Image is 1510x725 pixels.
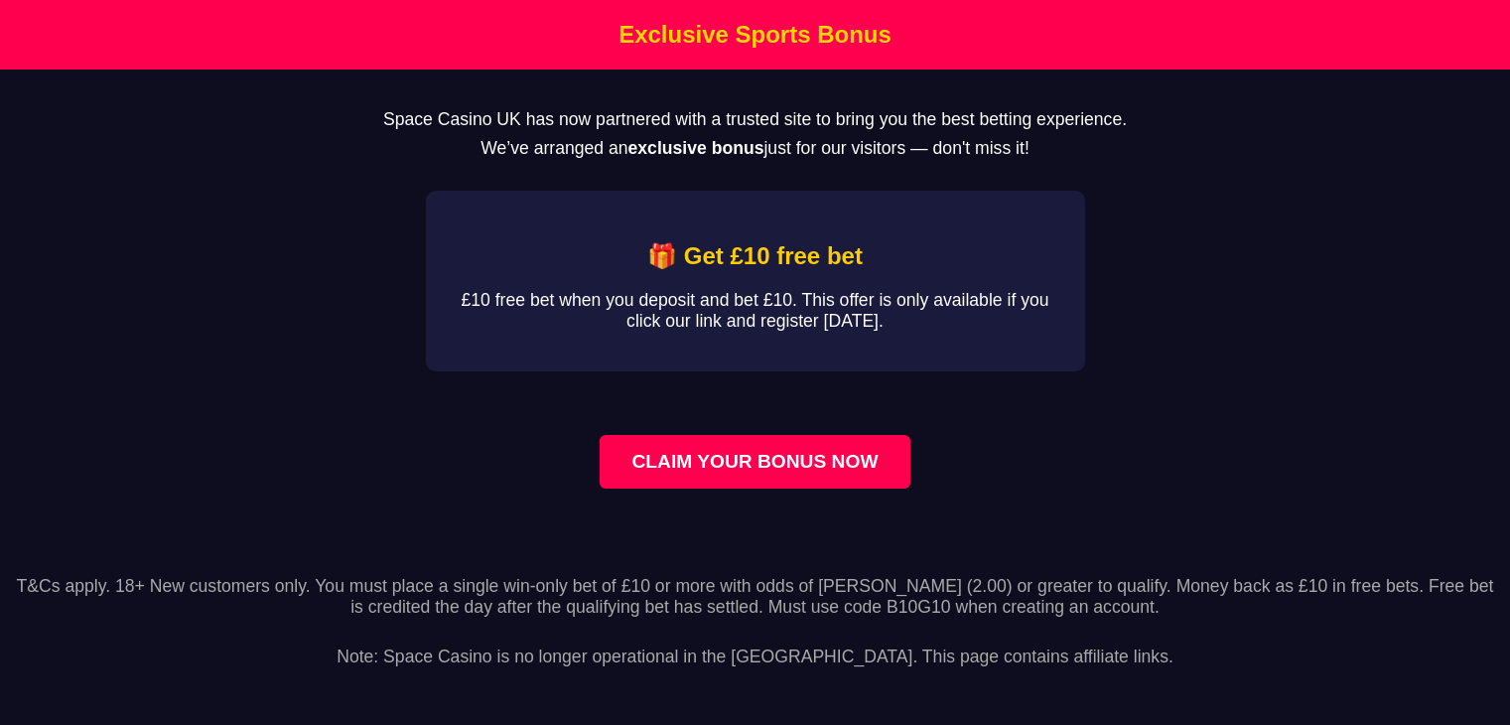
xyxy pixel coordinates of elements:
[16,626,1494,667] p: Note: Space Casino is no longer operational in the [GEOGRAPHIC_DATA]. This page contains affiliat...
[600,435,909,489] a: Claim your bonus now
[458,290,1053,332] p: £10 free bet when you deposit and bet £10. This offer is only available if you click our link and...
[5,21,1505,49] h1: Exclusive Sports Bonus
[426,191,1085,371] div: Affiliate Bonus
[458,242,1053,270] h2: 🎁 Get £10 free bet
[16,576,1494,618] p: T&Cs apply. 18+ New customers only. You must place a single win-only bet of £10 or more with odds...
[32,138,1478,159] p: We’ve arranged an just for our visitors — don't miss it!
[32,109,1478,130] p: Space Casino UK has now partnered with a trusted site to bring you the best betting experience.
[628,138,764,158] strong: exclusive bonus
